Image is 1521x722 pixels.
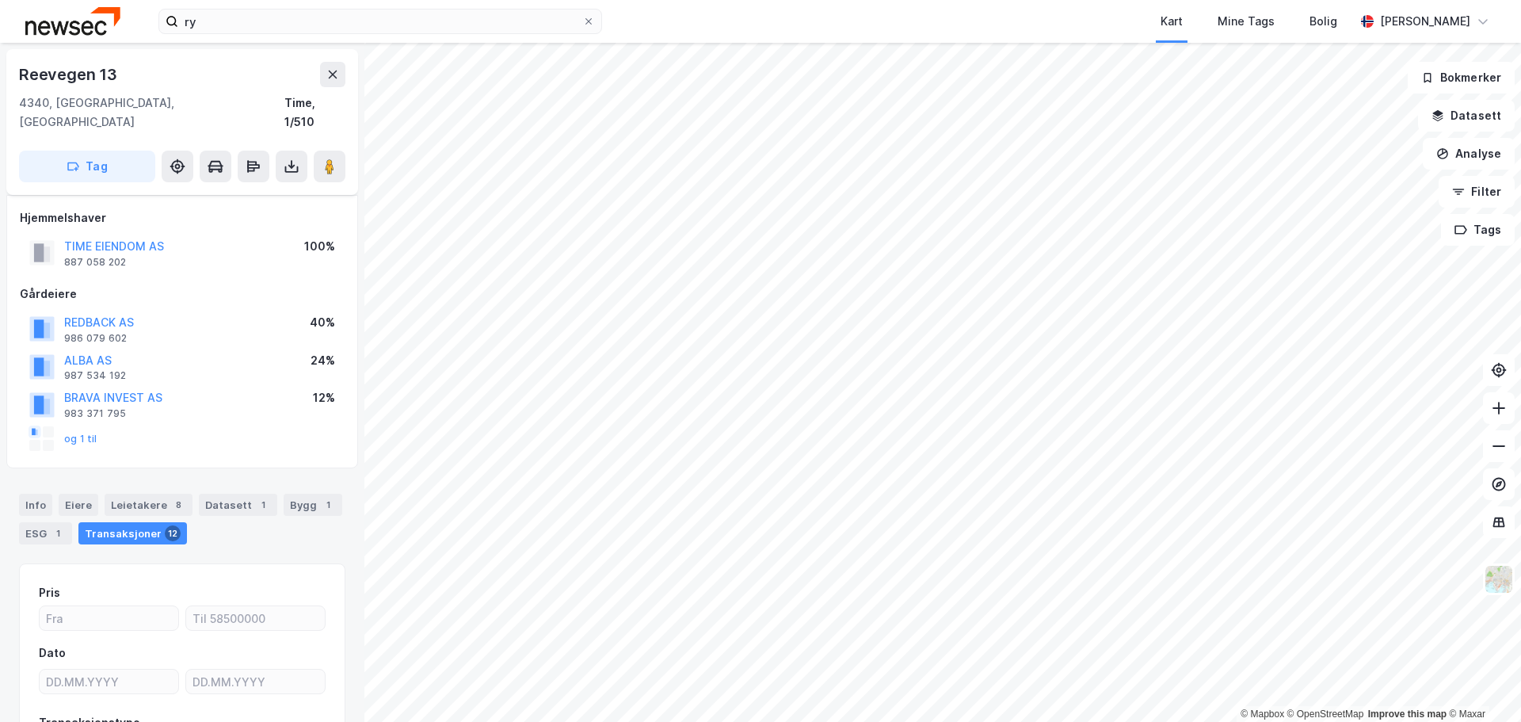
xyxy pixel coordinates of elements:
[1423,138,1515,170] button: Analyse
[186,670,325,693] input: DD.MM.YYYY
[1408,62,1515,94] button: Bokmerker
[50,525,66,541] div: 1
[1418,100,1515,132] button: Datasett
[64,256,126,269] div: 887 058 202
[1161,12,1183,31] div: Kart
[39,583,60,602] div: Pris
[1309,12,1337,31] div: Bolig
[39,644,66,663] div: Dato
[304,237,335,256] div: 100%
[1380,12,1470,31] div: [PERSON_NAME]
[78,522,187,544] div: Transaksjoner
[178,10,582,33] input: Søk på adresse, matrikkel, gårdeiere, leietakere eller personer
[64,369,126,382] div: 987 534 192
[40,670,178,693] input: DD.MM.YYYY
[186,606,325,630] input: Til 58500000
[255,497,271,513] div: 1
[1368,709,1447,720] a: Improve this map
[19,522,72,544] div: ESG
[1442,646,1521,722] iframe: Chat Widget
[313,388,335,407] div: 12%
[40,606,178,630] input: Fra
[20,285,345,304] div: Gårdeiere
[1287,709,1364,720] a: OpenStreetMap
[64,407,126,420] div: 983 371 795
[59,494,98,516] div: Eiere
[310,313,335,332] div: 40%
[165,525,181,541] div: 12
[105,494,193,516] div: Leietakere
[19,151,155,182] button: Tag
[19,62,120,87] div: Reevegen 13
[25,7,120,35] img: newsec-logo.f6e21ccffca1b3a03d2d.png
[20,208,345,227] div: Hjemmelshaver
[1241,709,1284,720] a: Mapbox
[1439,176,1515,208] button: Filter
[1484,564,1514,594] img: Z
[64,332,127,345] div: 986 079 602
[1441,214,1515,246] button: Tags
[320,497,336,513] div: 1
[284,494,342,516] div: Bygg
[199,494,277,516] div: Datasett
[284,94,345,132] div: Time, 1/510
[19,94,284,132] div: 4340, [GEOGRAPHIC_DATA], [GEOGRAPHIC_DATA]
[311,351,335,370] div: 24%
[19,494,52,516] div: Info
[170,497,186,513] div: 8
[1218,12,1275,31] div: Mine Tags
